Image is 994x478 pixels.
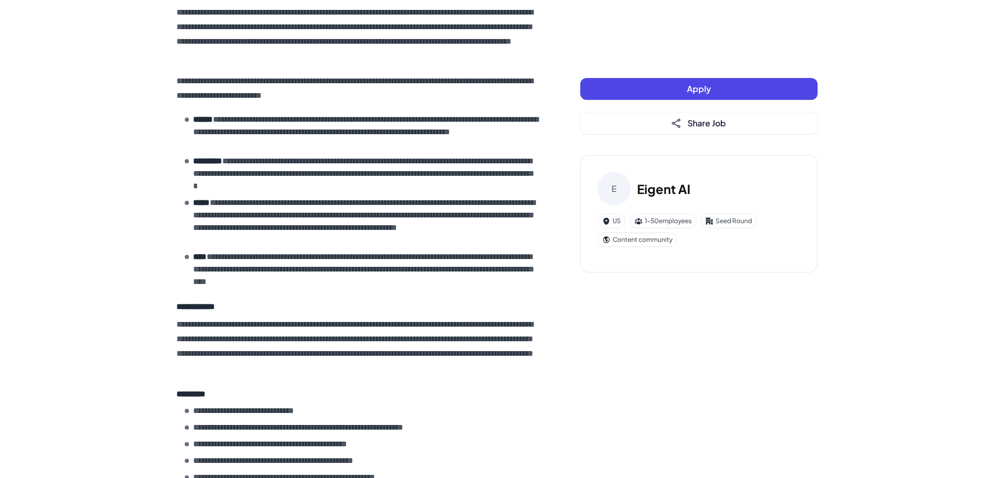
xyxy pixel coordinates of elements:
div: E [597,172,631,205]
button: Apply [580,78,818,100]
div: 1-50 employees [630,214,696,228]
h3: Eigent AI [637,179,691,198]
span: Apply [687,83,711,94]
div: Seed Round [700,214,757,228]
button: Share Job [580,112,818,134]
div: Content community [597,232,677,247]
span: Share Job [687,118,726,128]
div: US [597,214,626,228]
